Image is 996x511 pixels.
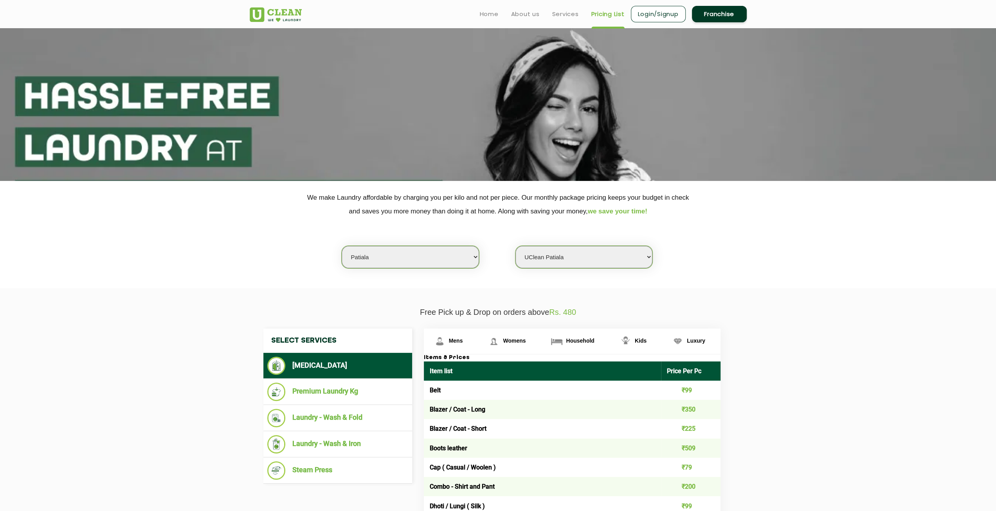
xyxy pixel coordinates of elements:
td: Cap ( Casual / Woolen ) [424,458,661,477]
a: Franchise [692,6,747,22]
p: Free Pick up & Drop on orders above [250,308,747,317]
li: Laundry - Wash & Fold [267,409,408,427]
td: ₹350 [661,400,720,419]
img: Dry Cleaning [267,357,286,375]
a: Home [480,9,499,19]
td: ₹200 [661,477,720,496]
img: Womens [487,334,501,348]
li: Laundry - Wash & Iron [267,435,408,453]
a: Services [552,9,579,19]
img: Mens [433,334,447,348]
img: UClean Laundry and Dry Cleaning [250,7,302,22]
a: Login/Signup [631,6,686,22]
span: Rs. 480 [549,308,576,316]
span: Household [566,338,594,344]
span: Womens [503,338,526,344]
td: Combo - Shirt and Pant [424,477,661,496]
img: Kids [619,334,632,348]
th: Price Per Pc [661,361,720,381]
h3: Items & Prices [424,354,720,361]
h4: Select Services [263,329,412,353]
li: Steam Press [267,461,408,480]
span: we save your time! [588,208,647,215]
td: ₹225 [661,419,720,438]
span: Luxury [687,338,705,344]
img: Steam Press [267,461,286,480]
a: About us [511,9,540,19]
img: Laundry - Wash & Fold [267,409,286,427]
img: Premium Laundry Kg [267,383,286,401]
td: ₹79 [661,458,720,477]
td: Belt [424,381,661,400]
td: Blazer / Coat - Short [424,419,661,438]
img: Laundry - Wash & Iron [267,435,286,453]
th: Item list [424,361,661,381]
img: Household [550,334,564,348]
td: ₹509 [661,439,720,458]
span: Mens [449,338,463,344]
span: Kids [635,338,647,344]
td: ₹99 [661,381,720,400]
li: Premium Laundry Kg [267,383,408,401]
a: Pricing List [591,9,625,19]
td: Boots leather [424,439,661,458]
p: We make Laundry affordable by charging you per kilo and not per piece. Our monthly package pricin... [250,191,747,218]
li: [MEDICAL_DATA] [267,357,408,375]
td: Blazer / Coat - Long [424,400,661,419]
img: Luxury [671,334,684,348]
